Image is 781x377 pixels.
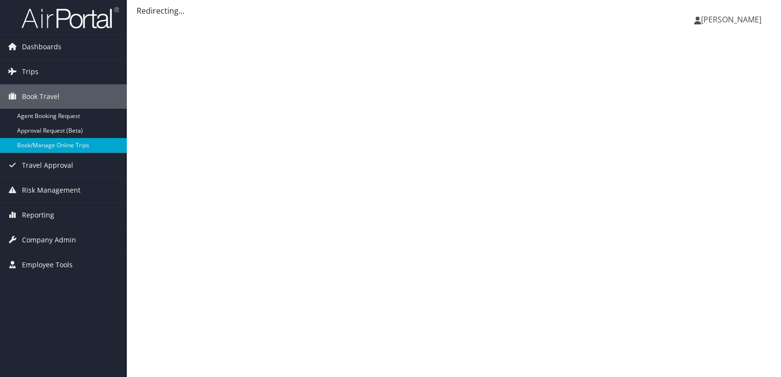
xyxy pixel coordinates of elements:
[22,253,73,277] span: Employee Tools
[22,153,73,178] span: Travel Approval
[22,178,80,202] span: Risk Management
[22,35,61,59] span: Dashboards
[22,84,60,109] span: Book Travel
[22,203,54,227] span: Reporting
[22,60,39,84] span: Trips
[694,5,771,34] a: [PERSON_NAME]
[22,228,76,252] span: Company Admin
[137,5,771,17] div: Redirecting...
[701,14,761,25] span: [PERSON_NAME]
[21,6,119,29] img: airportal-logo.png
